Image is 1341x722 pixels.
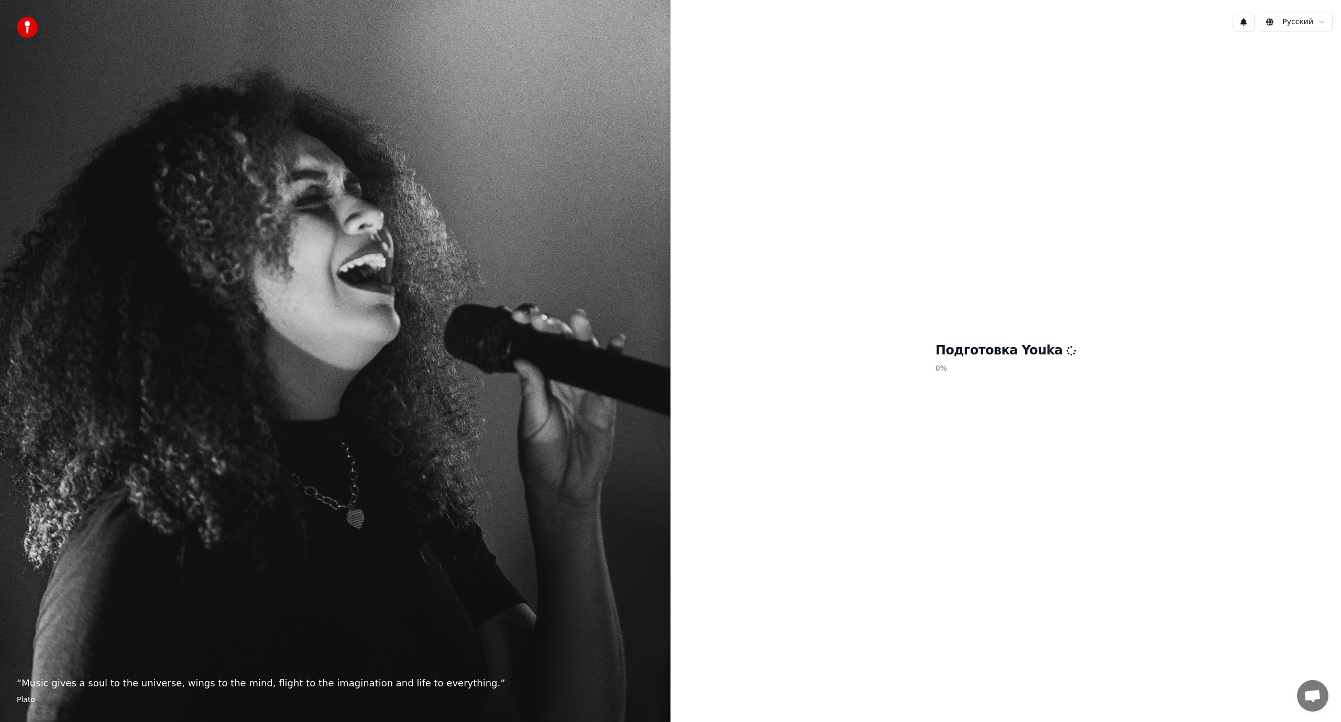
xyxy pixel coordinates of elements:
[17,676,654,691] p: “ Music gives a soul to the universe, wings to the mind, flight to the imagination and life to ev...
[1297,680,1328,712] a: Открытый чат
[17,695,654,705] footer: Plato
[936,342,1076,359] h1: Подготовка Youka
[17,17,38,38] img: youka
[936,359,1076,378] p: 0 %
